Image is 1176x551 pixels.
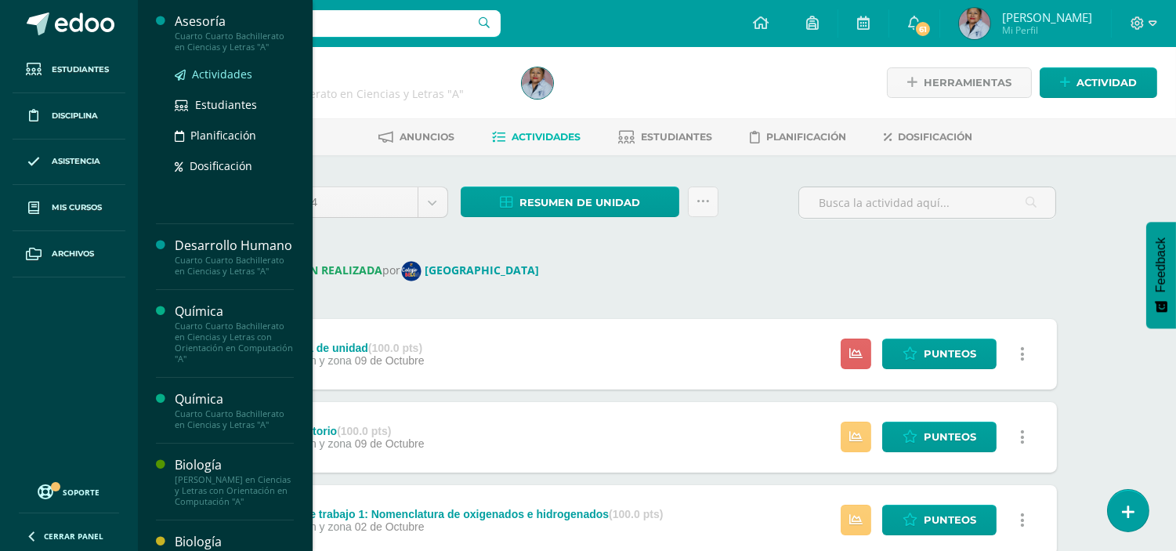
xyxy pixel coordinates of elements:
strong: [GEOGRAPHIC_DATA] [425,263,540,277]
span: Archivos [52,248,94,260]
span: Punteos [924,339,976,368]
span: 09 de Octubre [355,437,425,450]
a: Desarrollo HumanoCuarto Cuarto Bachillerato en Ciencias y Letras "A" [175,237,294,277]
span: Estudiantes [195,97,257,112]
span: Examen y zona [276,354,352,367]
a: Unidad 4 [259,187,447,217]
a: Planificación [175,126,294,144]
a: Actividades [175,65,294,83]
button: Feedback - Mostrar encuesta [1146,222,1176,328]
span: Dosificación [190,158,252,173]
a: Planificación [751,125,847,150]
div: Química [175,390,294,408]
div: [PERSON_NAME] en Ciencias y Letras con Orientación en Computación "A" [175,474,294,507]
strong: (100.0 pts) [337,425,391,437]
span: Planificación [190,128,256,143]
input: Busca un usuario... [148,10,501,37]
span: Actividades [512,131,581,143]
a: [GEOGRAPHIC_DATA] [401,263,546,277]
span: Estudiantes [52,63,109,76]
span: Actividades [192,67,252,82]
span: Mis cursos [52,201,102,214]
a: Soporte [19,480,119,502]
img: 4a4d6314b287703208efce12d67be7f7.png [959,8,990,39]
div: por [258,261,1057,281]
img: 9802ebbe3653d46ccfe4ee73d49c38f1.png [401,261,422,281]
div: Asesoría [175,13,294,31]
img: 4a4d6314b287703208efce12d67be7f7.png [522,67,553,99]
div: Prueba de unidad [276,342,424,354]
a: QuímicaCuarto Cuarto Bachillerato en Ciencias y Letras con Orientación en Computación "A" [175,303,294,364]
span: 02 de Octubre [355,520,425,533]
a: Anuncios [379,125,455,150]
span: Soporte [63,487,100,498]
span: Resumen de unidad [519,188,640,217]
a: Resumen de unidad [461,187,679,217]
a: Disciplina [13,93,125,140]
div: Laboratorio [276,425,424,437]
strong: (100.0 pts) [368,342,422,354]
a: Punteos [882,422,997,452]
div: Cuarto Cuarto Bachillerato en Ciencias y Letras "A" [175,255,294,277]
span: Cerrar panel [44,531,103,542]
span: 61 [914,20,932,38]
h1: Química [197,64,503,86]
span: Feedback [1154,237,1168,292]
div: Cuarto Cuarto Bachillerato en Ciencias y Letras 'A' [197,86,503,101]
strong: REVISIÓN REALIZADA [258,263,383,277]
span: Disciplina [52,110,98,122]
a: Estudiantes [13,47,125,93]
a: Punteos [882,339,997,369]
div: Hoja de trabajo 1: Nomenclatura de oxigenados e hidrogenados [276,508,663,520]
div: Cuarto Cuarto Bachillerato en Ciencias y Letras "A" [175,31,294,53]
div: Biología [175,456,294,474]
div: Química [175,303,294,321]
span: Punteos [924,506,976,535]
span: 09 de Octubre [355,354,425,367]
span: Asistencia [52,155,100,168]
span: Mi Perfil [1002,24,1092,37]
div: Cuarto Cuarto Bachillerato en Ciencias y Letras "A" [175,408,294,430]
span: Examen y zona [276,437,352,450]
a: Estudiantes [619,125,713,150]
span: Actividad [1076,68,1137,97]
span: Unidad 4 [270,187,406,217]
a: QuímicaCuarto Cuarto Bachillerato en Ciencias y Letras "A" [175,390,294,430]
span: [PERSON_NAME] [1002,9,1092,25]
a: Biología[PERSON_NAME] en Ciencias y Letras con Orientación en Computación "A" [175,456,294,507]
div: Cuarto Cuarto Bachillerato en Ciencias y Letras con Orientación en Computación "A" [175,321,294,364]
strong: (100.0 pts) [609,508,663,520]
div: Biología [175,533,294,551]
a: Archivos [13,231,125,277]
span: Estudiantes [642,131,713,143]
input: Busca la actividad aquí... [799,187,1055,218]
span: Planificación [767,131,847,143]
a: Actividades [493,125,581,150]
a: Dosificación [885,125,973,150]
div: Desarrollo Humano [175,237,294,255]
a: Herramientas [887,67,1032,98]
a: AsesoríaCuarto Cuarto Bachillerato en Ciencias y Letras "A" [175,13,294,53]
span: Herramientas [924,68,1011,97]
a: Mis cursos [13,185,125,231]
span: Punteos [924,422,976,451]
span: Anuncios [400,131,455,143]
a: Dosificación [175,157,294,175]
a: Estudiantes [175,96,294,114]
a: Punteos [882,505,997,535]
a: Actividad [1040,67,1157,98]
span: Examen y zona [276,520,352,533]
a: Asistencia [13,140,125,186]
span: Dosificación [899,131,973,143]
